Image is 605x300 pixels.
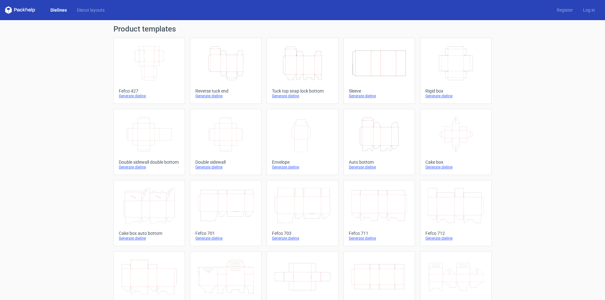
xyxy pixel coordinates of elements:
div: Generate dieline [195,236,256,241]
div: Cake box auto bottom [119,231,180,236]
div: Rigid box [425,88,486,93]
a: Cake box auto bottomGenerate dieline [113,180,185,246]
div: Sleeve [349,88,410,93]
a: Register [552,7,578,13]
div: Generate dieline [425,93,486,99]
div: Fefco 701 [195,231,256,236]
a: Log in [578,7,600,13]
div: Generate dieline [349,93,410,99]
div: Tuck top snap lock bottom [272,88,333,93]
a: Dielines [45,7,72,13]
div: Auto bottom [349,160,410,165]
div: Generate dieline [272,236,333,241]
a: Diecut layouts [72,7,110,13]
div: Generate dieline [195,93,256,99]
div: Fefco 427 [119,88,180,93]
a: Tuck top snap lock bottomGenerate dieline [267,38,338,104]
div: Generate dieline [349,236,410,241]
a: SleeveGenerate dieline [343,38,415,104]
div: Generate dieline [272,93,333,99]
div: Double sidewall double bottom [119,160,180,165]
a: Fefco 427Generate dieline [113,38,185,104]
div: Fefco 703 [272,231,333,236]
a: Rigid boxGenerate dieline [420,38,492,104]
a: Double sidewall double bottomGenerate dieline [113,109,185,175]
div: Fefco 712 [425,231,486,236]
a: Cake boxGenerate dieline [420,109,492,175]
div: Generate dieline [425,236,486,241]
a: Fefco 711Generate dieline [343,180,415,246]
div: Fefco 711 [349,231,410,236]
div: Generate dieline [119,236,180,241]
div: Reverse tuck end [195,88,256,93]
a: Double sidewallGenerate dieline [190,109,262,175]
div: Generate dieline [119,93,180,99]
a: Auto bottomGenerate dieline [343,109,415,175]
div: Generate dieline [349,165,410,170]
div: Generate dieline [272,165,333,170]
a: EnvelopeGenerate dieline [267,109,338,175]
a: Fefco 701Generate dieline [190,180,262,246]
div: Cake box [425,160,486,165]
div: Envelope [272,160,333,165]
div: Generate dieline [195,165,256,170]
div: Double sidewall [195,160,256,165]
a: Fefco 703Generate dieline [267,180,338,246]
a: Fefco 712Generate dieline [420,180,492,246]
div: Generate dieline [425,165,486,170]
div: Generate dieline [119,165,180,170]
h1: Product templates [113,25,492,33]
a: Reverse tuck endGenerate dieline [190,38,262,104]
